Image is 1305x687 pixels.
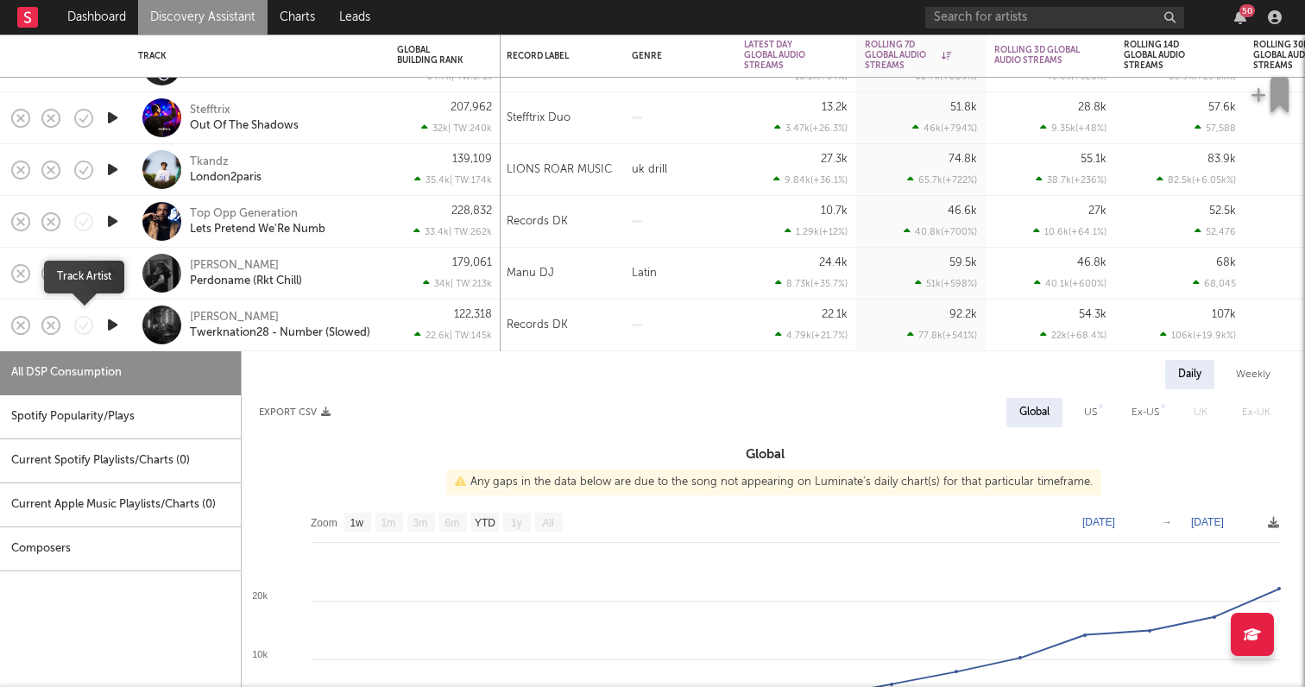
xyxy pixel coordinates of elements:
[190,325,370,341] a: Twerknation28 - Number (Slowed)
[1162,516,1172,528] text: →
[190,170,262,186] a: London2paris
[1088,205,1106,217] div: 27k
[1079,309,1106,320] div: 54.3k
[1212,309,1236,320] div: 107k
[511,517,522,529] text: 1y
[1034,278,1106,289] div: 40.1k ( +600 % )
[623,248,735,299] div: Latin
[1191,516,1224,528] text: [DATE]
[773,174,848,186] div: 9.84k ( +36.1 % )
[912,123,977,134] div: 46k ( +794 % )
[744,40,822,71] div: Latest Day Global Audio Streams
[190,274,302,289] a: Perdoname (Rkt Chill)
[1036,174,1106,186] div: 38.7k ( +236 % )
[1040,330,1106,341] div: 22k ( +68.4 % )
[1084,402,1097,423] div: US
[507,315,568,336] div: Records DK
[1124,40,1210,71] div: Rolling 14D Global Audio Streams
[907,174,977,186] div: 65.7k ( +722 % )
[452,154,492,165] div: 139,109
[904,226,977,237] div: 40.8k ( +700 % )
[446,470,1101,495] div: Any gaps in the data below are due to the song not appearing on Luminate's daily chart(s) for tha...
[507,263,554,284] div: Manu DJ
[397,330,492,341] div: 22.6k | TW: 145k
[507,211,568,232] div: Records DK
[259,407,331,418] button: Export CSV
[865,40,951,71] div: Rolling 7D Global Audio Streams
[925,7,1184,28] input: Search for artists
[1081,154,1106,165] div: 55.1k
[1195,123,1236,134] div: 57,588
[994,45,1081,66] div: Rolling 3D Global Audio Streams
[445,517,460,529] text: 6m
[242,444,1288,465] h3: Global
[775,278,848,289] div: 8.73k ( +35.7 % )
[1223,360,1283,389] div: Weekly
[1209,205,1236,217] div: 52.5k
[381,517,396,529] text: 1m
[822,309,848,320] div: 22.1k
[949,154,977,165] div: 74.8k
[1207,154,1236,165] div: 83.9k
[190,103,230,118] a: Stefftrix
[785,226,848,237] div: 1.29k ( +12 % )
[1019,402,1050,423] div: Global
[1160,330,1236,341] div: 106k ( +19.9k % )
[397,45,466,66] div: Global Building Rank
[819,257,848,268] div: 24.4k
[1157,174,1236,186] div: 82.5k ( +6.05k % )
[397,123,492,134] div: 32k | TW: 240k
[507,160,612,180] div: LIONS ROAR MUSIC
[1040,123,1106,134] div: 9.35k ( +48 % )
[948,205,977,217] div: 46.6k
[950,102,977,113] div: 51.8k
[1132,402,1159,423] div: Ex-US
[821,205,848,217] div: 10.7k
[397,174,492,186] div: 35.4k | TW: 174k
[451,102,492,113] div: 207,962
[190,206,298,222] a: Top Opp Generation
[190,310,279,325] a: [PERSON_NAME]
[949,309,977,320] div: 92.2k
[1165,360,1214,389] div: Daily
[507,51,589,61] div: Record Label
[397,278,492,289] div: 34k | TW: 213k
[821,154,848,165] div: 27.3k
[915,278,977,289] div: 51k ( +598 % )
[1216,257,1236,268] div: 68k
[452,257,492,268] div: 179,061
[397,226,492,237] div: 33.4k | TW: 262k
[1208,102,1236,113] div: 57.6k
[1239,4,1255,17] div: 50
[1195,226,1236,237] div: 52,476
[1033,226,1106,237] div: 10.6k ( +64.1 % )
[1193,278,1236,289] div: 68,045
[822,102,848,113] div: 13.2k
[454,309,492,320] div: 122,318
[138,51,371,61] div: Track
[774,123,848,134] div: 3.47k ( +26.3 % )
[190,118,299,134] a: Out Of The Shadows
[907,330,977,341] div: 77.8k ( +541 % )
[775,330,848,341] div: 4.79k ( +21.7 % )
[542,517,553,529] text: All
[632,51,718,61] div: Genre
[507,108,571,129] div: Stefftrix Duo
[475,517,495,529] text: YTD
[350,517,364,529] text: 1w
[190,222,325,237] a: Lets Pretend We'Re Numb
[252,590,268,601] text: 20k
[949,257,977,268] div: 59.5k
[190,258,279,274] div: [PERSON_NAME]
[451,205,492,217] div: 228,832
[190,154,229,170] a: Tkandz
[1078,102,1106,113] div: 28.8k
